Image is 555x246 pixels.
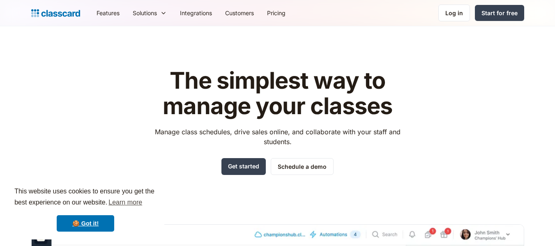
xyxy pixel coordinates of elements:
div: Solutions [126,4,173,22]
span: This website uses cookies to ensure you get the best experience on our website. [14,186,157,209]
a: dismiss cookie message [57,215,114,232]
div: Log in [445,9,463,17]
a: Start for free [475,5,524,21]
a: Schedule a demo [271,158,334,175]
a: home [31,7,80,19]
a: Customers [219,4,260,22]
a: Features [90,4,126,22]
p: Manage class schedules, drive sales online, and collaborate with your staff and students. [147,127,408,147]
a: Get started [221,158,266,175]
a: learn more about cookies [107,196,143,209]
div: cookieconsent [7,179,164,239]
h1: The simplest way to manage your classes [147,68,408,119]
a: Pricing [260,4,292,22]
div: Solutions [133,9,157,17]
div: Start for free [481,9,518,17]
a: Log in [438,5,470,21]
a: Integrations [173,4,219,22]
